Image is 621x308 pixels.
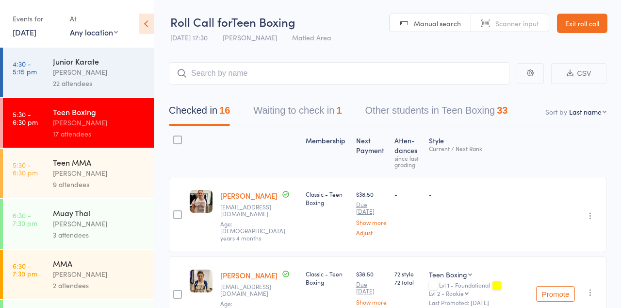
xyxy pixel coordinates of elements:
[53,78,146,89] div: 22 attendees
[551,63,606,84] button: CSV
[3,250,154,299] a: 6:30 -7:30 pmMMA[PERSON_NAME]2 attendees
[394,278,421,286] span: 72 total
[3,199,154,249] a: 6:30 -7:30 pmMuay Thai[PERSON_NAME]3 attendees
[306,270,348,286] div: Classic - Teen Boxing
[3,149,154,198] a: 5:30 -6:30 pmTeen MMA[PERSON_NAME]9 attendees
[13,11,60,27] div: Events for
[352,131,391,172] div: Next Payment
[53,168,146,179] div: [PERSON_NAME]
[13,161,38,176] time: 5:30 - 6:30 pm
[13,262,37,277] time: 6:30 - 7:30 pm
[53,229,146,240] div: 3 attendees
[13,60,37,75] time: 4:30 - 5:15 pm
[536,286,575,302] button: Promote
[53,67,146,78] div: [PERSON_NAME]
[53,207,146,218] div: Muay Thai
[220,204,298,218] small: avanzi@pm.me
[356,190,387,236] div: $38.50
[70,11,118,27] div: At
[53,258,146,269] div: MMA
[356,299,387,305] a: Show more
[302,131,352,172] div: Membership
[169,100,230,126] button: Checked in16
[53,56,146,67] div: Junior Karate
[70,27,118,37] div: Any location
[391,131,425,172] div: Atten­dances
[497,105,507,116] div: 33
[190,190,212,213] img: image1741242206.png
[545,107,567,117] label: Sort by
[231,14,295,30] span: Teen Boxing
[429,270,467,279] div: Teen Boxing
[394,270,421,278] span: 72 style
[356,219,387,225] a: Show more
[557,14,607,33] a: Exit roll call
[220,270,278,280] a: [PERSON_NAME]
[429,282,528,296] div: Lvl 1 - Foundational
[53,179,146,190] div: 9 attendees
[429,190,528,198] div: -
[13,27,36,37] a: [DATE]
[394,155,421,168] div: since last grading
[253,100,342,126] button: Waiting to check in1
[394,190,421,198] div: -
[356,201,387,215] small: Due [DATE]
[53,157,146,168] div: Teen MMA
[3,98,154,148] a: 5:30 -6:30 pmTeen Boxing[PERSON_NAME]17 attendees
[414,18,461,28] span: Manual search
[569,107,602,117] div: Last name
[429,299,528,306] small: Last Promoted: [DATE]
[170,33,208,42] span: [DATE] 17:30
[53,218,146,229] div: [PERSON_NAME]
[169,62,509,85] input: Search by name
[13,211,37,227] time: 6:30 - 7:30 pm
[190,270,212,292] img: image1705564113.png
[429,145,528,152] div: Current / Next Rank
[223,33,277,42] span: [PERSON_NAME]
[425,131,532,172] div: Style
[53,106,146,117] div: Teen Boxing
[306,190,348,206] div: Classic - Teen Boxing
[220,220,285,242] span: Age: [DEMOGRAPHIC_DATA] years 4 months
[170,14,231,30] span: Roll Call for
[336,105,342,116] div: 1
[53,280,146,291] div: 2 attendees
[13,110,38,126] time: 5:30 - 6:30 pm
[429,290,464,296] div: Lvl 2 - Rookie
[495,18,539,28] span: Scanner input
[3,48,154,97] a: 4:30 -5:15 pmJunior Karate[PERSON_NAME]22 attendees
[53,269,146,280] div: [PERSON_NAME]
[53,128,146,139] div: 17 attendees
[220,190,278,201] a: [PERSON_NAME]
[356,229,387,236] a: Adjust
[219,105,230,116] div: 16
[365,100,508,126] button: Other students in Teen Boxing33
[356,281,387,295] small: Due [DATE]
[53,117,146,128] div: [PERSON_NAME]
[220,283,298,297] small: bettycovacci@gmail.com
[292,33,331,42] span: Matted Area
